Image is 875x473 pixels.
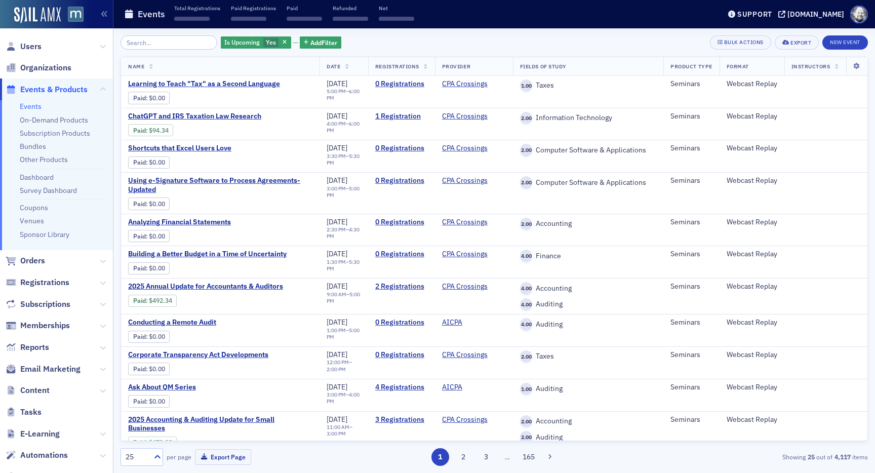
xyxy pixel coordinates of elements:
[128,124,173,136] div: Paid: 1 - $9434
[670,350,712,360] div: Seminars
[126,452,148,462] div: 25
[327,120,346,127] time: 4:00 PM
[149,94,165,102] span: $0.00
[20,450,68,461] span: Automations
[454,448,472,466] button: 2
[442,415,488,424] a: CPA Crossings
[327,88,360,101] time: 6:00 PM
[174,17,210,21] span: ‌
[20,255,45,266] span: Orders
[133,94,146,102] a: Paid
[14,7,61,23] img: SailAMX
[6,320,70,331] a: Memberships
[20,84,88,95] span: Events & Products
[375,250,428,259] a: 0 Registrations
[133,94,149,102] span: :
[775,35,819,50] button: Export
[128,437,177,449] div: Paid: 3 - $47382
[532,320,563,329] span: Auditing
[128,144,298,153] span: Shortcuts that Excel Users Love
[310,38,337,47] span: Add Filter
[327,282,347,291] span: [DATE]
[520,298,533,311] span: 4.00
[327,258,346,265] time: 1:30 PM
[133,365,146,373] a: Paid
[327,382,347,391] span: [DATE]
[442,383,506,392] span: AICPA
[442,80,506,89] span: CPA Crossings
[133,297,146,304] a: Paid
[327,226,360,240] time: 4:30 PM
[20,216,44,225] a: Venues
[20,173,54,182] a: Dashboard
[478,448,495,466] button: 3
[375,176,428,185] a: 0 Registrations
[128,80,298,89] span: Learning to Teach "Tax" as a Second Language
[149,264,165,272] span: $0.00
[727,350,777,360] div: Webcast Replay
[333,5,368,12] p: Refunded
[670,318,712,327] div: Seminars
[727,112,777,121] div: Webcast Replay
[442,282,488,291] a: CPA Crossings
[727,80,777,89] div: Webcast Replay
[724,40,764,45] div: Bulk Actions
[520,383,533,396] span: 1.00
[327,217,347,226] span: [DATE]
[375,63,419,70] span: Registrations
[327,327,360,340] time: 5:00 PM
[6,407,42,418] a: Tasks
[327,152,346,160] time: 3:30 PM
[822,37,868,46] a: New Event
[287,17,322,21] span: ‌
[133,333,149,340] span: :
[128,282,298,291] a: 2025 Annual Update for Accountants & Auditors
[532,284,572,293] span: Accounting
[375,318,428,327] a: 0 Registrations
[128,230,170,242] div: Paid: 0 - $0
[128,318,298,327] span: Conducting a Remote Audit
[442,112,488,121] a: CPA Crossings
[727,144,777,153] div: Webcast Replay
[174,5,220,12] p: Total Registrations
[375,218,428,227] a: 0 Registrations
[727,415,777,424] div: Webcast Replay
[327,88,361,101] div: –
[442,176,506,185] span: CPA Crossings
[128,176,312,194] a: Using e-Signature Software to Process Agreements-Updated
[327,424,361,437] div: –
[532,252,561,261] span: Finance
[787,10,844,19] div: [DOMAIN_NAME]
[128,350,298,360] span: Corporate Transparency Act Developments
[133,398,146,405] a: Paid
[231,5,276,12] p: Paid Registrations
[520,80,533,92] span: 1.00
[6,364,81,375] a: Email Marketing
[300,36,341,49] button: AddFilter
[327,430,346,437] time: 3:00 PM
[327,153,361,166] div: –
[20,277,69,288] span: Registrations
[806,452,816,461] strong: 25
[133,200,146,208] a: Paid
[442,250,488,259] a: CPA Crossings
[128,395,170,407] div: Paid: 2 - $0
[128,383,298,392] a: Ask About QM Series
[520,415,533,428] span: 2.00
[670,144,712,153] div: Seminars
[149,297,172,304] span: $492.34
[520,448,538,466] button: 165
[327,185,346,192] time: 3:00 PM
[626,452,868,461] div: Showing out of items
[327,259,361,272] div: –
[20,142,46,151] a: Bundles
[20,385,50,396] span: Content
[133,439,149,446] span: :
[442,218,488,227] a: CPA Crossings
[442,282,506,291] span: CPA Crossings
[128,112,298,121] a: ChatGPT and IRS Taxation Law Research
[224,38,260,46] span: Is Upcoming
[670,112,712,121] div: Seminars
